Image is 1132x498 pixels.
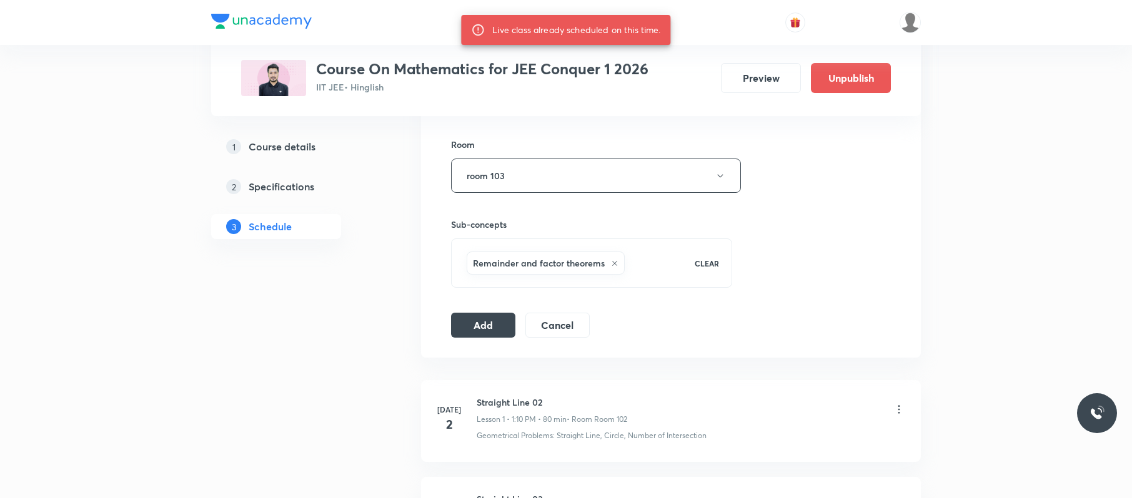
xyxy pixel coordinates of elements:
[241,60,306,96] img: 8D6A0216-5BD0-49C7-ABF7-140E75CF7344_plus.png
[525,313,590,338] button: Cancel
[226,219,241,234] p: 3
[567,414,627,425] p: • Room Room 102
[211,14,312,32] a: Company Logo
[790,17,801,28] img: avatar
[249,139,315,154] h5: Course details
[316,60,648,78] h3: Course On Mathematics for JEE Conquer 1 2026
[451,159,741,193] button: room 103
[721,63,801,93] button: Preview
[477,396,627,409] h6: Straight Line 02
[211,174,381,199] a: 2Specifications
[451,218,732,231] h6: Sub-concepts
[473,256,605,270] h6: Remainder and factor theorems
[451,313,515,338] button: Add
[437,415,462,434] h4: 2
[226,179,241,194] p: 2
[695,258,719,269] p: CLEAR
[900,12,921,33] img: aadi Shukla
[477,414,567,425] p: Lesson 1 • 1:10 PM • 80 min
[249,219,292,234] h5: Schedule
[451,138,475,151] h6: Room
[226,139,241,154] p: 1
[492,19,660,41] div: Live class already scheduled on this time.
[477,430,707,441] p: Geometrical Problems: Straight Line, Circle, Number of Intersection
[211,14,312,29] img: Company Logo
[785,12,805,32] button: avatar
[211,134,381,159] a: 1Course details
[1090,406,1105,421] img: ttu
[249,179,314,194] h5: Specifications
[811,63,891,93] button: Unpublish
[437,404,462,415] h6: [DATE]
[316,81,648,94] p: IIT JEE • Hinglish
